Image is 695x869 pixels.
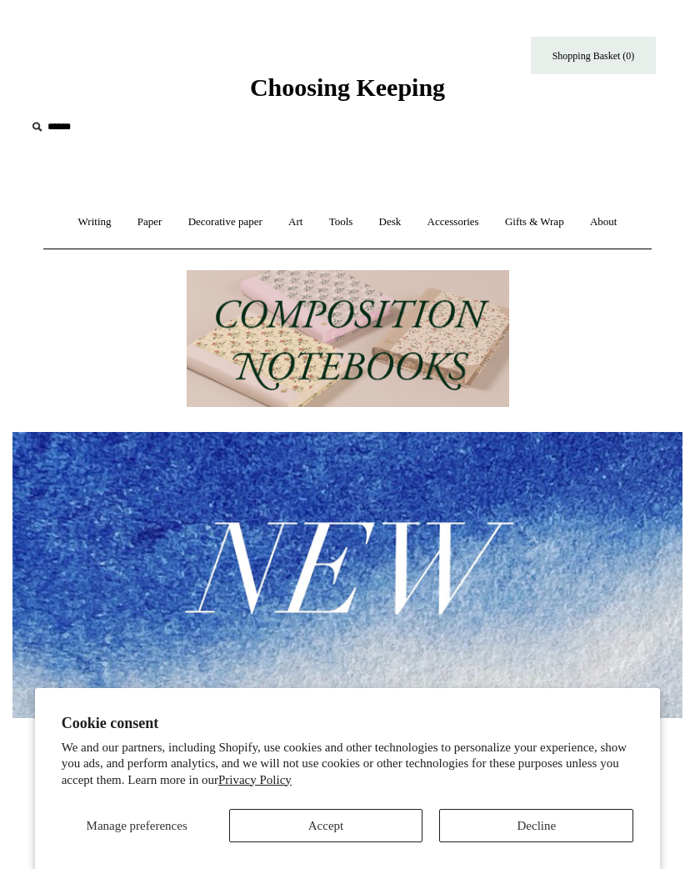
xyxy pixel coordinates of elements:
[229,809,423,842] button: Accept
[416,200,491,244] a: Accessories
[126,200,174,244] a: Paper
[277,200,314,244] a: Art
[187,270,509,408] img: 202302 Composition ledgers.jpg__PID:69722ee6-fa44-49dd-a067-31375e5d54ec
[87,819,187,832] span: Manage preferences
[493,200,576,244] a: Gifts & Wrap
[62,740,634,789] p: We and our partners, including Shopify, use cookies and other technologies to personalize your ex...
[578,200,629,244] a: About
[62,715,634,732] h2: Cookie consent
[317,200,365,244] a: Tools
[67,200,123,244] a: Writing
[367,200,413,244] a: Desk
[250,87,445,98] a: Choosing Keeping
[177,200,274,244] a: Decorative paper
[12,432,682,717] img: New.jpg__PID:f73bdf93-380a-4a35-bcfe-7823039498e1
[218,773,292,786] a: Privacy Policy
[62,809,212,842] button: Manage preferences
[531,37,656,74] a: Shopping Basket (0)
[439,809,633,842] button: Decline
[250,73,445,101] span: Choosing Keeping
